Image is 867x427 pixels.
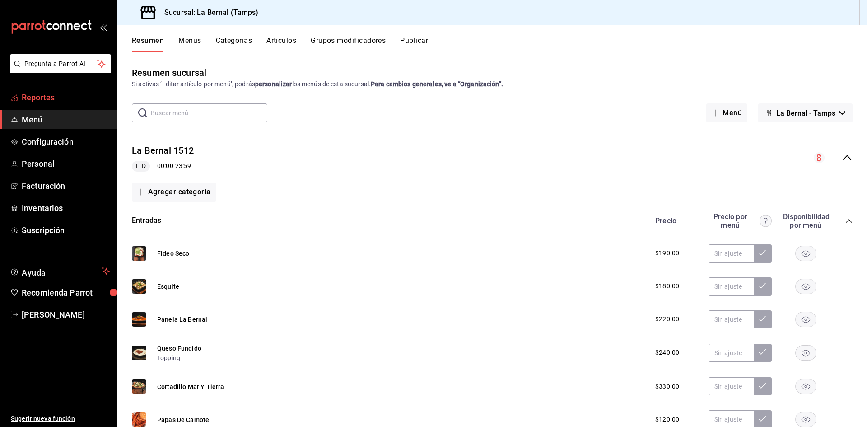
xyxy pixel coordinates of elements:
button: Artículos [266,36,296,52]
h3: Sucursal: La Bernal (Tamps) [157,7,259,18]
span: Reportes [22,91,110,103]
button: Queso Fundido [157,344,201,353]
span: $220.00 [655,314,679,324]
span: Ayuda [22,266,98,277]
div: Resumen sucursal [132,66,206,80]
span: Configuración [22,136,110,148]
button: Esquite [157,282,179,291]
button: Entradas [132,216,161,226]
div: Precio por menú [709,212,772,230]
span: $190.00 [655,249,679,258]
a: Pregunta a Parrot AI [6,66,111,75]
strong: Para cambios generales, ve a “Organización”. [371,80,503,88]
button: Grupos modificadores [311,36,386,52]
button: Cortadillo Mar Y Tierra [157,382,224,391]
span: $240.00 [655,348,679,357]
button: Panela La Bernal [157,315,207,324]
div: Precio [646,216,704,225]
img: Preview [132,246,146,261]
span: Menú [22,113,110,126]
img: Preview [132,346,146,360]
button: Papas De Camote [157,415,209,424]
button: Publicar [400,36,428,52]
button: Agregar categoría [132,183,216,202]
div: navigation tabs [132,36,867,52]
strong: personalizar [255,80,292,88]
button: Fideo Seco [157,249,190,258]
input: Buscar menú [151,104,267,122]
span: Suscripción [22,224,110,236]
input: Sin ajuste [709,310,754,328]
span: [PERSON_NAME] [22,309,110,321]
span: Sugerir nueva función [11,414,110,423]
span: $120.00 [655,415,679,424]
img: Preview [132,379,146,394]
input: Sin ajuste [709,244,754,263]
span: $330.00 [655,382,679,391]
button: Resumen [132,36,164,52]
button: collapse-category-row [845,217,853,225]
button: La Bernal - Tamps [758,103,853,122]
input: Sin ajuste [709,377,754,395]
span: Personal [22,158,110,170]
div: 00:00 - 23:59 [132,161,194,172]
img: Preview [132,312,146,327]
div: collapse-menu-row [117,137,867,179]
button: Categorías [216,36,252,52]
span: La Bernal - Tamps [776,109,835,117]
input: Sin ajuste [709,344,754,362]
div: Si activas ‘Editar artículo por menú’, podrás los menús de esta sucursal. [132,80,853,89]
button: Pregunta a Parrot AI [10,54,111,73]
img: Preview [132,412,146,427]
span: Inventarios [22,202,110,214]
div: Disponibilidad por menú [783,212,828,230]
img: Preview [132,279,146,294]
button: Menú [706,103,747,122]
span: $180.00 [655,282,679,291]
input: Sin ajuste [709,277,754,296]
span: Recomienda Parrot [22,286,110,299]
span: Pregunta a Parrot AI [24,59,97,69]
button: La Bernal 1512 [132,144,194,157]
span: Facturación [22,180,110,192]
button: Topping [157,353,180,362]
button: Menús [178,36,201,52]
span: L-D [132,161,149,171]
button: open_drawer_menu [99,23,107,31]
